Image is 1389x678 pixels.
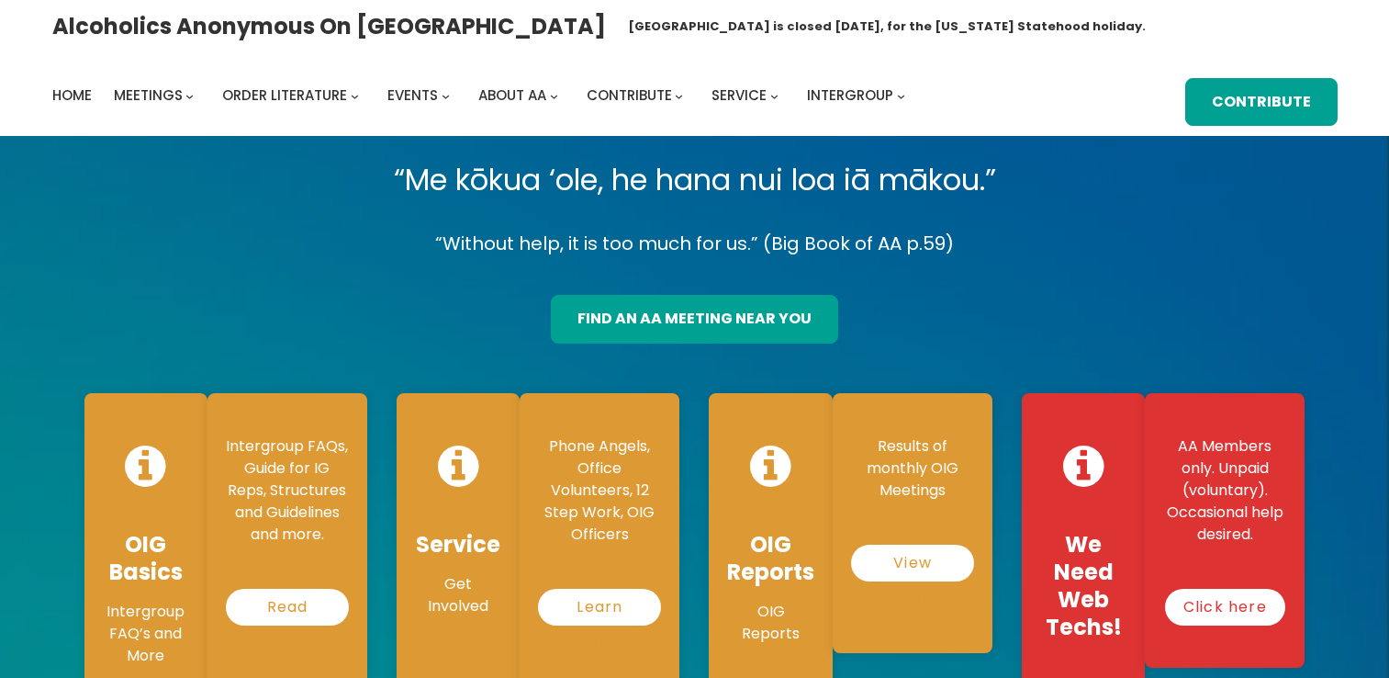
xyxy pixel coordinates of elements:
h4: Service [415,531,501,559]
span: Service [711,85,767,105]
a: Contribute [587,83,672,108]
a: Read More… [226,589,349,626]
a: About AA [478,83,546,108]
a: View Reports [851,545,973,582]
span: Meetings [114,85,183,105]
p: AA Members only. Unpaid (voluntary). Occasional help desired. [1163,435,1286,546]
p: OIG Reports [727,601,814,645]
p: Results of monthly OIG Meetings [851,435,973,502]
span: About AA [478,85,546,105]
p: “Without help, it is too much for us.” (Big Book of AA p.59) [70,228,1320,260]
h4: OIG Reports [727,531,814,586]
h4: OIG Basics [103,531,189,586]
a: Click here [1165,589,1285,626]
button: Events submenu [442,92,450,100]
button: Meetings submenu [185,92,194,100]
span: Intergroup [807,85,893,105]
a: Intergroup [807,83,893,108]
h1: [GEOGRAPHIC_DATA] is closed [DATE], for the [US_STATE] Statehood holiday. [628,17,1146,36]
a: Meetings [114,83,183,108]
a: Home [52,83,92,108]
a: Alcoholics Anonymous on [GEOGRAPHIC_DATA] [52,6,606,46]
p: Get Involved [415,573,501,617]
span: Order Literature [222,85,347,105]
button: Intergroup submenu [897,92,905,100]
a: find an aa meeting near you [551,295,838,344]
span: Events [387,85,438,105]
a: Learn More… [538,589,661,626]
p: Intergroup FAQs, Guide for IG Reps, Structures and Guidelines and more. [226,435,349,546]
span: Home [52,85,92,105]
a: Service [711,83,767,108]
p: Intergroup FAQ’s and More [103,601,189,667]
p: “Me kōkua ‘ole, he hana nui loa iā mākou.” [70,154,1320,206]
h4: We Need Web Techs! [1040,531,1126,641]
button: Order Literature submenu [351,92,359,100]
span: Contribute [587,85,672,105]
a: Contribute [1185,78,1338,127]
button: About AA submenu [550,92,558,100]
button: Contribute submenu [675,92,683,100]
nav: Intergroup [52,83,912,108]
p: Phone Angels, Office Volunteers, 12 Step Work, OIG Officers [538,435,661,546]
button: Service submenu [770,92,779,100]
a: Events [387,83,438,108]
